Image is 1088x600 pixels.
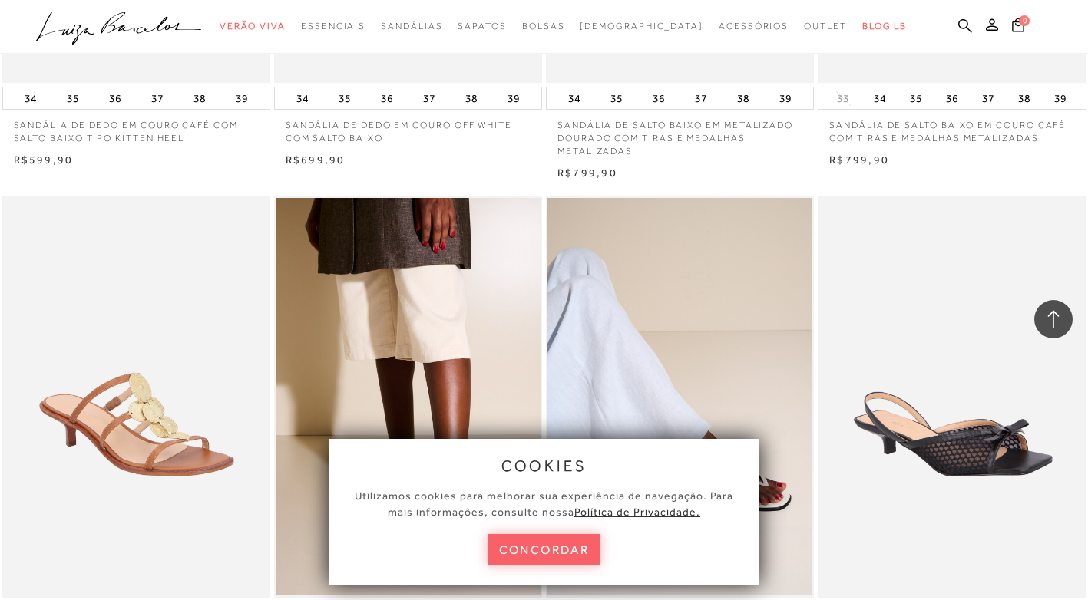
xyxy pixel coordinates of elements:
[606,87,627,109] button: 35
[546,110,814,157] a: SANDÁLIA DE SALTO BAIXO EM METALIZADO DOURADO COM TIRAS E MEDALHAS METALIZADAS
[941,87,963,109] button: 36
[461,87,482,109] button: 38
[977,87,999,109] button: 37
[4,198,269,595] img: SANDÁLIA DE SALTO BAIXO EM COURO CARAMELO COM TIRAS E MEDALHAS METALIZADAS
[522,21,565,31] span: Bolsas
[829,153,889,166] span: R$799,90
[862,12,907,41] a: BLOG LB
[719,12,789,41] a: categoryNavScreenReaderText
[557,166,617,179] span: R$799,90
[547,198,812,595] img: SANDÁLIA DE DEDO EM COURO OFF WHITE COM TIRA AJUSTÁVEL
[488,534,601,565] button: concordar
[574,506,700,518] a: Política de Privacidade.
[869,87,891,109] button: 34
[458,12,506,41] a: categoryNavScreenReaderText
[501,457,587,474] span: cookies
[301,12,365,41] a: categoryNavScreenReaderText
[334,87,356,109] button: 35
[732,87,754,109] button: 38
[775,87,796,109] button: 39
[832,91,854,106] button: 33
[147,87,168,109] button: 37
[276,198,541,595] img: SANDÁLIA DE DEDO EM COURO PRETO COM SALTO BAIXO
[458,21,506,31] span: Sapatos
[418,87,440,109] button: 37
[220,12,286,41] a: categoryNavScreenReaderText
[648,87,670,109] button: 36
[580,21,703,31] span: [DEMOGRAPHIC_DATA]
[819,198,1084,595] img: SANDÁLIA DE SALTO BAIXO EM COURO PRETO COM TELA
[2,110,270,145] a: SANDÁLIA DE DEDO EM COURO CAFÉ COM SALTO BAIXO TIPO KITTEN HEEL
[719,21,789,31] span: Acessórios
[376,87,398,109] button: 36
[292,87,313,109] button: 34
[862,21,907,31] span: BLOG LB
[580,12,703,41] a: noSubCategoriesText
[20,87,41,109] button: 34
[381,21,442,31] span: Sandálias
[1007,17,1029,38] button: 0
[274,110,542,145] a: SANDÁLIA DE DEDO EM COURO OFF WHITE COM SALTO BAIXO
[818,110,1086,145] a: SANDÁLIA DE SALTO BAIXO EM COURO CAFÉ COM TIRAS E MEDALHAS METALIZADAS
[905,87,927,109] button: 35
[1050,87,1071,109] button: 39
[564,87,585,109] button: 34
[62,87,84,109] button: 35
[1019,15,1030,26] span: 0
[286,153,346,166] span: R$699,90
[381,12,442,41] a: categoryNavScreenReaderText
[104,87,126,109] button: 36
[503,87,524,109] button: 39
[231,87,253,109] button: 39
[1014,87,1035,109] button: 38
[14,153,74,166] span: R$599,90
[690,87,712,109] button: 37
[804,21,847,31] span: Outlet
[189,87,210,109] button: 38
[355,490,733,518] span: Utilizamos cookies para melhorar sua experiência de navegação. Para mais informações, consulte nossa
[220,21,286,31] span: Verão Viva
[301,21,365,31] span: Essenciais
[804,12,847,41] a: categoryNavScreenReaderText
[522,12,565,41] a: categoryNavScreenReaderText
